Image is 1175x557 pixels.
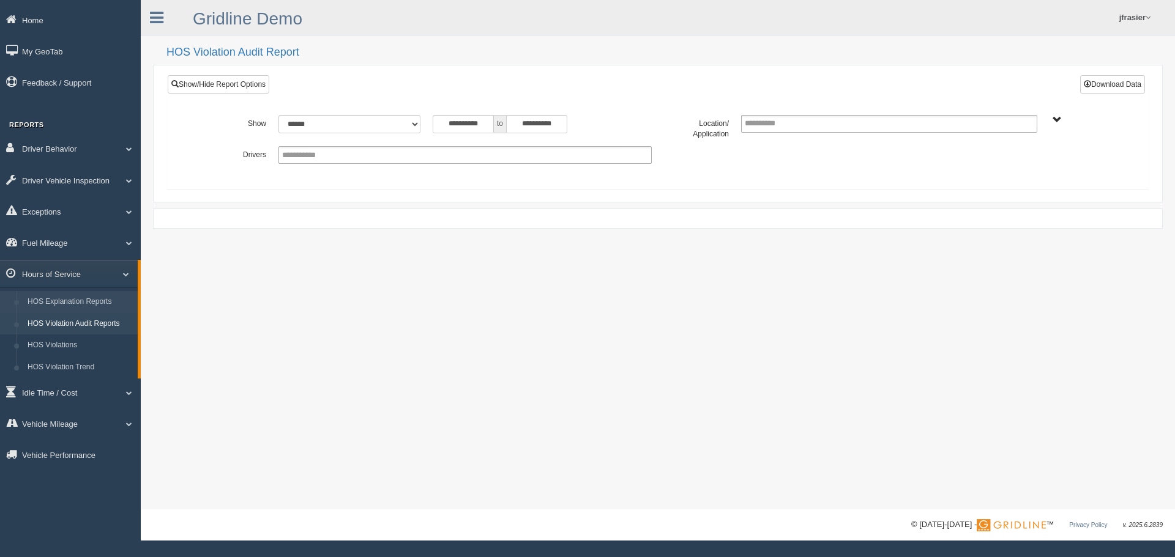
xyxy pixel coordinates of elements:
span: to [494,115,506,133]
img: Gridline [977,519,1046,531]
h2: HOS Violation Audit Report [166,46,1163,59]
div: © [DATE]-[DATE] - ™ [911,518,1163,531]
a: HOS Violation Audit Reports [22,313,138,335]
a: Show/Hide Report Options [168,75,269,94]
label: Show [195,115,272,130]
span: v. 2025.6.2839 [1123,522,1163,528]
a: HOS Violation Trend [22,356,138,378]
button: Download Data [1080,75,1145,94]
label: Drivers [195,146,272,161]
a: Gridline Demo [193,9,302,28]
a: HOS Explanation Reports [22,291,138,313]
a: HOS Violations [22,334,138,356]
label: Location/ Application [658,115,735,140]
a: Privacy Policy [1069,522,1107,528]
